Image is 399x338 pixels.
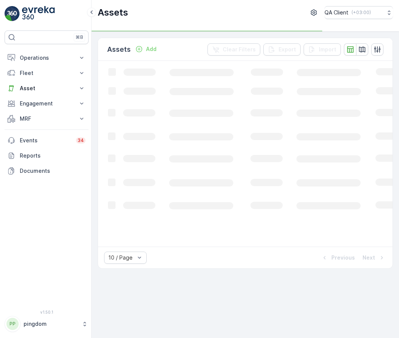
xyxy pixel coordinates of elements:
p: Assets [107,44,131,55]
button: Fleet [5,65,89,81]
p: 34 [78,137,84,143]
p: Operations [20,54,73,62]
button: Operations [5,50,89,65]
p: Asset [20,84,73,92]
p: Documents [20,167,85,175]
a: Reports [5,148,89,163]
p: Export [279,46,296,53]
a: Documents [5,163,89,179]
p: pingdom [24,320,78,328]
button: Add [132,45,160,54]
img: logo_light-DOdMpM7g.png [22,6,55,21]
p: Import [319,46,336,53]
p: ( +03:00 ) [351,10,371,16]
img: logo [5,6,20,21]
button: Engagement [5,96,89,111]
p: QA Client [325,9,348,16]
button: Clear Filters [207,43,260,56]
p: Engagement [20,100,73,107]
span: v 1.50.1 [5,310,89,314]
p: Clear Filters [223,46,256,53]
p: Add [146,45,157,53]
p: Events [20,137,71,144]
button: MRF [5,111,89,126]
button: Export [263,43,301,56]
p: Fleet [20,69,73,77]
button: PPpingdom [5,316,89,332]
button: Asset [5,81,89,96]
button: QA Client(+03:00) [325,6,393,19]
div: PP [6,318,19,330]
p: Assets [98,6,128,19]
p: Reports [20,152,85,159]
p: Next [363,254,375,261]
p: MRF [20,115,73,123]
button: Next [362,253,386,262]
p: Previous [331,254,355,261]
p: ⌘B [76,34,83,40]
a: Events34 [5,133,89,148]
button: Previous [320,253,356,262]
button: Import [304,43,341,56]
